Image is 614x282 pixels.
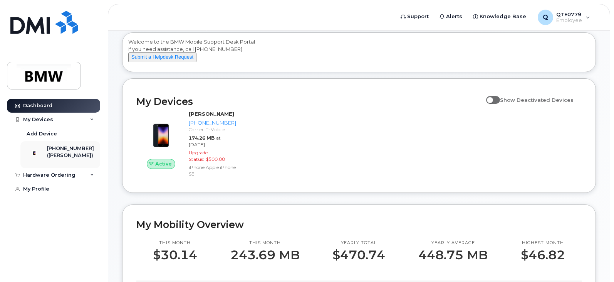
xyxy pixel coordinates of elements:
[153,248,197,262] p: $30.14
[332,248,385,262] p: $470.74
[480,13,526,20] span: Knowledge Base
[446,13,462,20] span: Alerts
[189,126,238,133] div: Carrier: T-Mobile
[155,160,172,167] span: Active
[189,135,221,147] span: at [DATE]
[128,38,590,69] div: Welcome to the BMW Mobile Support Desk Portal If you need assistance, call [PHONE_NUMBER].
[189,150,208,162] span: Upgrade Status:
[468,9,532,24] a: Knowledge Base
[580,248,608,276] iframe: Messenger Launcher
[543,13,548,22] span: Q
[128,54,196,60] a: Submit a Helpdesk Request
[136,96,482,107] h2: My Devices
[556,11,582,17] span: QTE0779
[434,9,468,24] a: Alerts
[189,164,238,177] div: iPhone Apple iPhone SE
[521,248,565,262] p: $46.82
[521,240,565,246] p: Highest month
[136,219,582,230] h2: My Mobility Overview
[143,114,180,151] img: image20231002-3703462-10zne2t.jpeg
[189,111,234,117] strong: [PERSON_NAME]
[407,13,429,20] span: Support
[189,135,215,141] span: 174.26 MB
[395,9,434,24] a: Support
[128,52,196,62] button: Submit a Helpdesk Request
[418,240,488,246] p: Yearly average
[230,248,300,262] p: 243.69 MB
[500,97,574,103] span: Show Deactivated Devices
[486,93,492,99] input: Show Deactivated Devices
[206,156,225,162] span: $500.00
[230,240,300,246] p: This month
[136,110,241,179] a: Active[PERSON_NAME][PHONE_NUMBER]Carrier: T-Mobile174.26 MBat [DATE]Upgrade Status:$500.00iPhone ...
[332,240,385,246] p: Yearly total
[153,240,197,246] p: This month
[556,17,582,24] span: Employee
[532,10,596,25] div: QTE0779
[418,248,488,262] p: 448.75 MB
[189,119,238,127] div: [PHONE_NUMBER]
